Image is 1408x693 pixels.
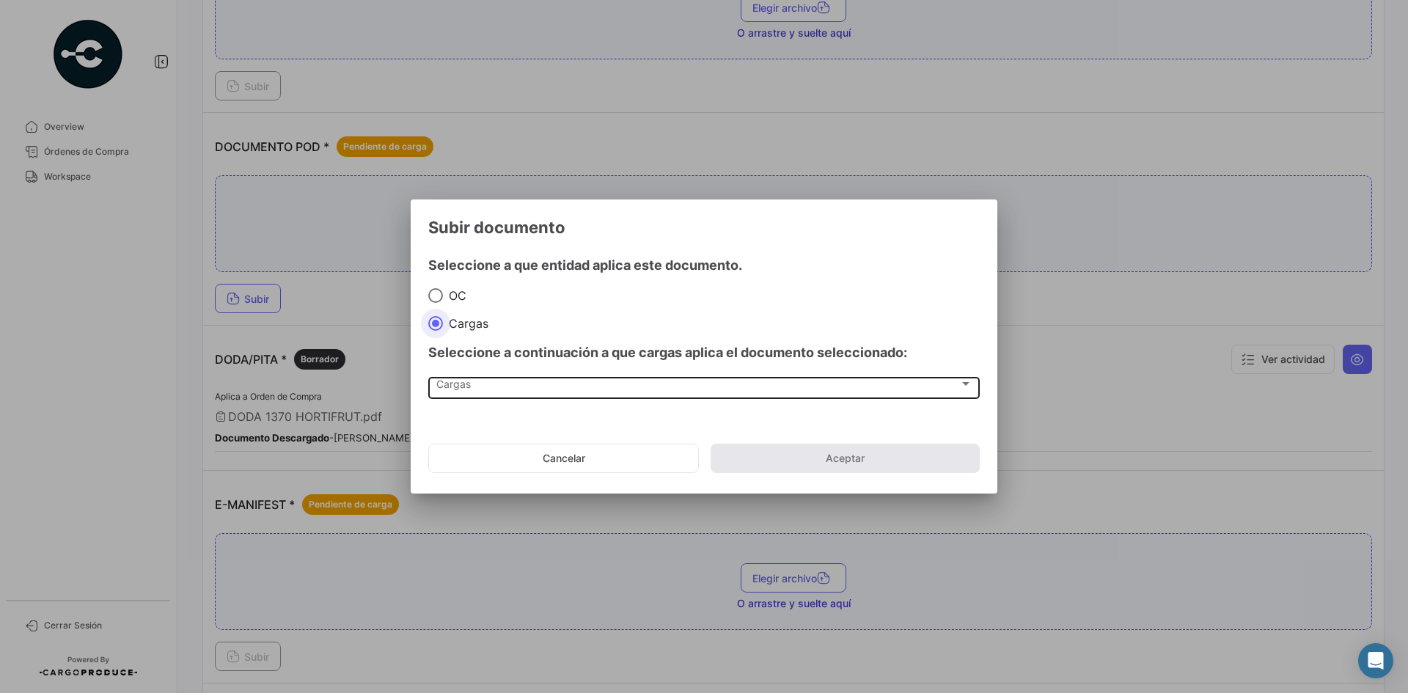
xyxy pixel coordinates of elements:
[428,217,980,238] h3: Subir documento
[428,255,980,276] h4: Seleccione a que entidad aplica este documento.
[1358,643,1393,678] div: Abrir Intercom Messenger
[428,342,980,363] h4: Seleccione a continuación a que cargas aplica el documento seleccionado:
[443,288,466,303] span: OC
[436,381,959,393] span: Cargas
[443,316,488,331] span: Cargas
[428,444,699,473] button: Cancelar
